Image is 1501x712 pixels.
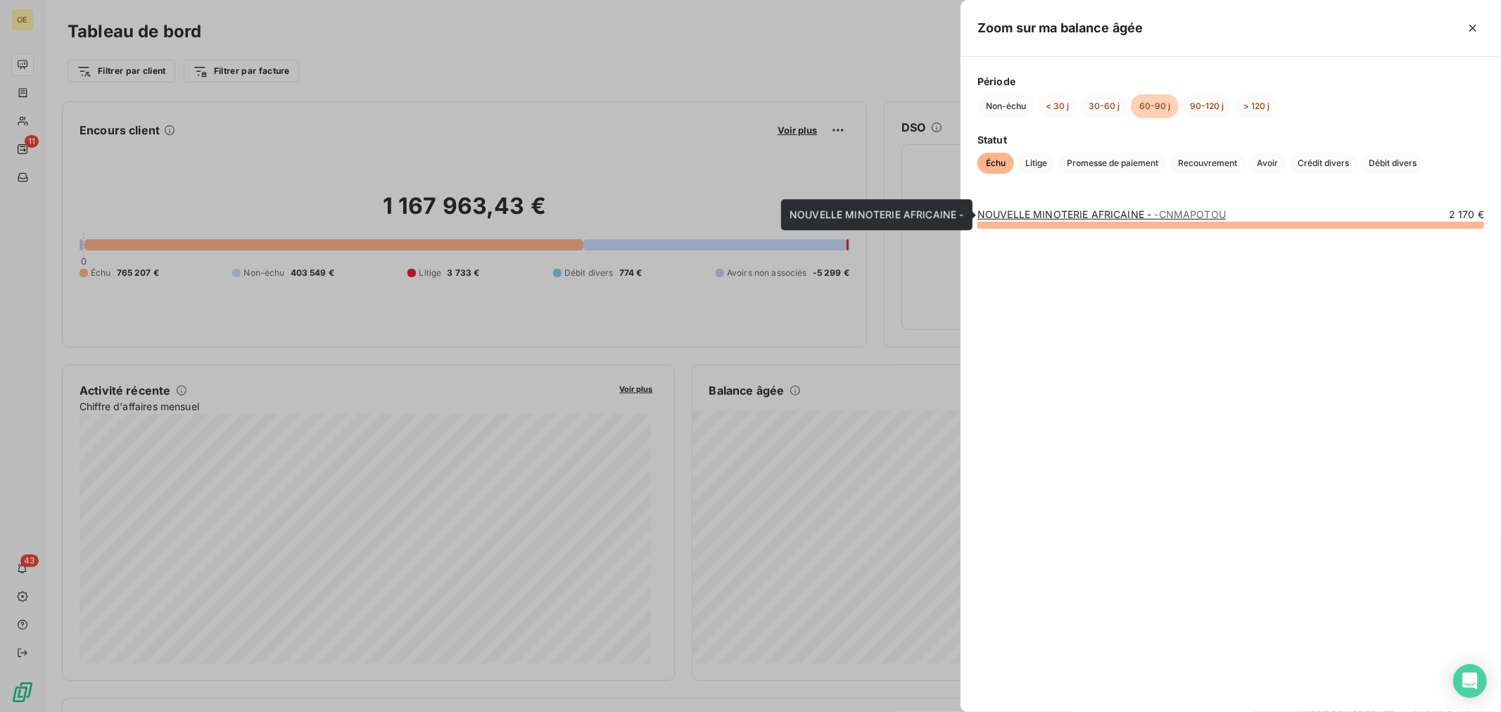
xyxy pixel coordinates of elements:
[977,132,1484,147] span: Statut
[1289,153,1357,174] button: Crédit divers
[1235,94,1278,118] button: > 120 j
[1017,153,1056,174] button: Litige
[1182,94,1232,118] button: 90-120 j
[1155,208,1227,220] span: - CNMAPOTOU
[1080,94,1128,118] button: 30-60 j
[1131,94,1179,118] button: 60-90 j
[977,208,1226,220] a: NOUVELLE MINOTERIE AFRICAINE -
[1058,153,1167,174] button: Promesse de paiement
[977,94,1034,118] button: Non-échu
[1360,153,1425,174] button: Débit divers
[1037,94,1077,118] button: < 30 j
[790,208,964,220] span: NOUVELLE MINOTERIE AFRICAINE -
[1170,153,1246,174] button: Recouvrement
[1449,208,1484,222] span: 2 170 €
[977,18,1144,38] h5: Zoom sur ma balance âgée
[977,74,1484,89] span: Période
[977,153,1014,174] button: Échu
[1248,153,1286,174] button: Avoir
[1453,664,1487,698] div: Open Intercom Messenger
